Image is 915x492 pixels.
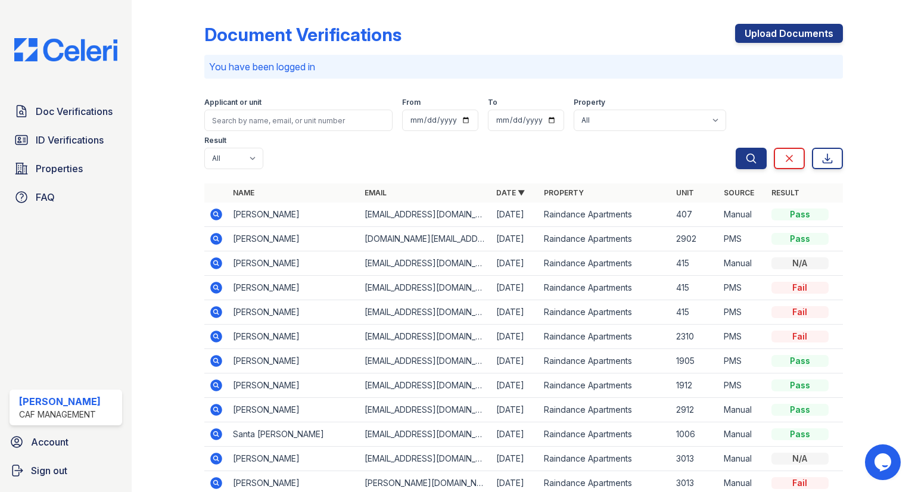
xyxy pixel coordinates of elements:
td: [DATE] [491,203,539,227]
td: 2902 [671,227,719,251]
input: Search by name, email, or unit number [204,110,393,131]
a: Properties [10,157,122,180]
td: [PERSON_NAME] [228,227,360,251]
div: Fail [771,306,829,318]
div: Pass [771,233,829,245]
td: [EMAIL_ADDRESS][DOMAIN_NAME] [360,203,491,227]
td: [PERSON_NAME] [228,398,360,422]
td: Raindance Apartments [539,300,671,325]
td: 2310 [671,325,719,349]
td: [EMAIL_ADDRESS][DOMAIN_NAME] [360,325,491,349]
a: Doc Verifications [10,99,122,123]
a: FAQ [10,185,122,209]
td: [DATE] [491,325,539,349]
div: N/A [771,257,829,269]
td: 415 [671,276,719,300]
a: Upload Documents [735,24,843,43]
td: Raindance Apartments [539,325,671,349]
td: [EMAIL_ADDRESS][DOMAIN_NAME] [360,300,491,325]
td: [DOMAIN_NAME][EMAIL_ADDRESS][DOMAIN_NAME] [360,227,491,251]
a: ID Verifications [10,128,122,152]
span: Account [31,435,69,449]
td: PMS [719,300,767,325]
div: [PERSON_NAME] [19,394,101,409]
td: Manual [719,447,767,471]
label: From [402,98,421,107]
td: [DATE] [491,422,539,447]
td: PMS [719,276,767,300]
div: Fail [771,282,829,294]
td: [EMAIL_ADDRESS][DOMAIN_NAME] [360,251,491,276]
td: PMS [719,349,767,373]
td: [EMAIL_ADDRESS][DOMAIN_NAME] [360,447,491,471]
label: Property [574,98,605,107]
td: [DATE] [491,276,539,300]
td: [PERSON_NAME] [228,251,360,276]
td: [DATE] [491,447,539,471]
div: Pass [771,404,829,416]
a: Date ▼ [496,188,525,197]
td: [EMAIL_ADDRESS][DOMAIN_NAME] [360,422,491,447]
div: Pass [771,379,829,391]
td: [EMAIL_ADDRESS][DOMAIN_NAME] [360,398,491,422]
a: Unit [676,188,694,197]
td: Raindance Apartments [539,227,671,251]
td: Manual [719,203,767,227]
span: Doc Verifications [36,104,113,119]
td: Manual [719,422,767,447]
p: You have been logged in [209,60,838,74]
td: [DATE] [491,398,539,422]
td: Raindance Apartments [539,398,671,422]
td: Raindance Apartments [539,276,671,300]
span: Sign out [31,463,67,478]
label: Applicant or unit [204,98,262,107]
label: To [488,98,497,107]
td: [PERSON_NAME] [228,276,360,300]
td: [DATE] [491,227,539,251]
td: [DATE] [491,251,539,276]
td: [EMAIL_ADDRESS][DOMAIN_NAME] [360,349,491,373]
td: Raindance Apartments [539,203,671,227]
a: Property [544,188,584,197]
td: [EMAIL_ADDRESS][DOMAIN_NAME] [360,373,491,398]
td: 407 [671,203,719,227]
td: [PERSON_NAME] [228,325,360,349]
td: 2912 [671,398,719,422]
td: Raindance Apartments [539,373,671,398]
div: N/A [771,453,829,465]
div: Pass [771,208,829,220]
a: Sign out [5,459,127,482]
td: Raindance Apartments [539,422,671,447]
td: [EMAIL_ADDRESS][DOMAIN_NAME] [360,276,491,300]
span: ID Verifications [36,133,104,147]
td: 1006 [671,422,719,447]
a: Account [5,430,127,454]
img: CE_Logo_Blue-a8612792a0a2168367f1c8372b55b34899dd931a85d93a1a3d3e32e68fde9ad4.png [5,38,127,61]
td: Santa [PERSON_NAME] [228,422,360,447]
td: [PERSON_NAME] [228,447,360,471]
td: [PERSON_NAME] [228,373,360,398]
div: Pass [771,355,829,367]
td: [PERSON_NAME] [228,203,360,227]
span: Properties [36,161,83,176]
td: Raindance Apartments [539,251,671,276]
td: PMS [719,227,767,251]
td: Manual [719,251,767,276]
label: Result [204,136,226,145]
td: [DATE] [491,300,539,325]
td: 415 [671,300,719,325]
a: Email [365,188,387,197]
span: FAQ [36,190,55,204]
td: PMS [719,325,767,349]
td: Raindance Apartments [539,447,671,471]
td: [DATE] [491,349,539,373]
div: CAF Management [19,409,101,421]
td: 415 [671,251,719,276]
a: Name [233,188,254,197]
div: Document Verifications [204,24,402,45]
td: Manual [719,398,767,422]
td: PMS [719,373,767,398]
a: Source [724,188,754,197]
td: 1905 [671,349,719,373]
